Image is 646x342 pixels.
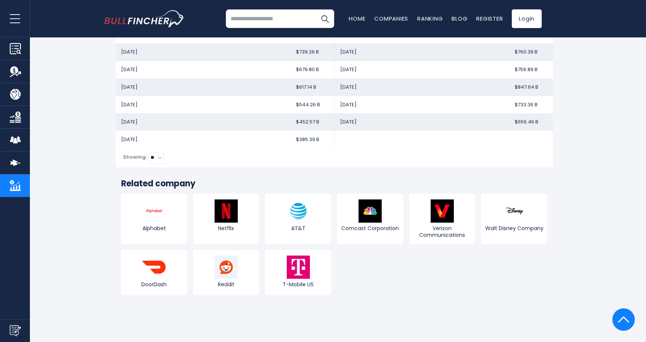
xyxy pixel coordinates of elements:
a: Login [512,9,542,28]
a: Comcast Corporation [337,194,403,244]
span: Comcast Corporation [339,225,402,232]
td: $385.39 B [290,131,334,149]
a: Ranking [417,15,443,22]
img: DIS logo [503,199,526,223]
a: Verizon Communications [409,194,476,244]
a: Home [349,15,365,22]
td: [DATE] [116,79,290,96]
td: $760.39 B [509,43,553,61]
td: $679.80 B [290,61,334,79]
td: $739.26 B [290,43,334,61]
td: [DATE] [116,43,290,61]
button: Search [316,9,334,28]
td: $656.46 B [509,113,553,131]
a: Go to homepage [104,10,185,27]
td: [DATE] [334,79,509,96]
span: Verizon Communications [411,225,474,238]
td: [DATE] [116,96,290,114]
td: $617.14 B [290,79,334,96]
a: Register [476,15,503,22]
img: RDDT logo [215,256,238,279]
label: Showing: [123,154,147,161]
td: $452.57 B [290,113,334,131]
img: DASH logo [142,256,166,279]
img: CMCSA logo [359,199,382,223]
a: Alphabet [121,194,187,244]
a: Reddit [193,250,259,295]
td: [DATE] [116,61,290,79]
span: Walt Disney Company [483,225,545,232]
img: GOOGL logo [142,199,166,223]
td: $544.26 B [290,96,334,114]
a: AT&T [265,194,331,244]
td: $756.89 B [509,61,553,79]
span: Netflix [195,225,258,232]
td: [DATE] [334,61,509,79]
td: $733.36 B [509,96,553,114]
td: [DATE] [116,131,290,149]
span: Reddit [195,281,258,288]
a: Walt Disney Company [481,194,547,244]
span: T-Mobile US [267,281,329,288]
img: TMUS logo [287,256,310,279]
span: AT&T [267,225,329,232]
td: [DATE] [334,113,509,131]
a: DoorDash [121,250,187,295]
td: [DATE] [334,96,509,114]
td: [DATE] [116,113,290,131]
a: Companies [374,15,408,22]
img: NFLX logo [215,199,238,223]
img: bullfincher logo [104,10,185,27]
a: Blog [452,15,467,22]
td: $847.64 B [509,79,553,96]
img: T logo [287,199,310,223]
a: Netflix [193,194,259,244]
a: T-Mobile US [265,250,331,295]
img: VZ logo [431,199,454,223]
td: [DATE] [334,43,509,61]
h3: Related company [121,178,547,189]
span: Alphabet [123,225,185,232]
span: DoorDash [123,281,185,288]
